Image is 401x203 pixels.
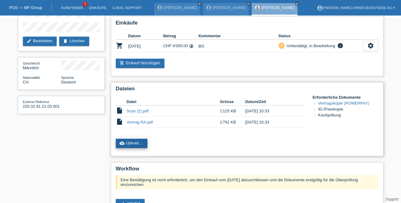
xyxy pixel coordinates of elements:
[198,32,278,40] th: Kommentar
[245,117,296,128] td: [DATE] 10:33
[116,118,123,125] i: insert_drive_file
[317,5,323,11] i: account_circle
[116,59,165,68] a: add_shopping_cartEinkauf hinzufügen
[9,5,42,10] a: POS — MF Group
[220,106,245,117] td: 1'125 KB
[318,101,369,106] a: Vertragskopie (POWERPAY)
[246,2,251,6] a: close
[110,6,145,10] a: E-Mail Support
[128,32,163,40] th: Datum
[23,80,29,84] span: Schweiz
[163,40,198,52] td: CHF 6'000.00
[261,5,294,10] a: [PERSON_NAME]
[116,86,378,95] h2: Dateien
[23,99,61,109] div: 220.32.41.21.03.001
[313,95,378,100] h4: Erforderliche Dokumente
[278,32,363,40] th: Status
[318,113,378,119] li: Kaufquittung
[120,141,124,146] i: cloud_upload
[220,117,245,128] td: 1'791 KB
[120,61,124,65] i: add_shopping_cart
[295,2,299,6] a: close
[127,109,149,113] a: Scan (2).pdf
[245,106,296,117] td: [DATE] 10:33
[23,100,50,104] span: Externe Referenz
[58,6,86,10] a: Kund*innen
[163,32,198,40] th: Betrag
[59,37,89,46] a: deleteLöschen
[116,139,148,148] a: cloud_uploadUpload ...
[164,5,197,10] a: [PERSON_NAME]
[116,175,378,189] div: Eine Bestätigung ist noch erforderlich, um den Einkauf vom [DATE] abzuschliessen und die Dokument...
[23,61,61,70] div: Männlich
[23,76,40,79] span: Nationalität
[116,166,378,175] h2: Workflow
[198,2,202,6] a: close
[279,43,284,47] i: priority_high
[198,2,201,5] i: close
[83,2,88,7] span: 1
[245,98,296,106] th: Datum/Zeit
[220,98,245,106] th: Grösse
[386,197,399,201] a: Support
[127,98,220,106] th: Datei
[337,43,344,49] i: info
[61,76,74,79] span: Sprache
[116,20,378,29] h2: Einkäufe
[27,38,32,43] i: edit
[127,120,153,124] a: Vertrag RA.pdf
[189,44,194,48] i: Fixe Raten (24 Raten)
[23,61,40,65] span: Geschlecht
[61,80,76,84] span: Deutsch
[367,42,374,49] i: settings
[23,37,57,46] a: editBearbeiten
[86,6,109,10] a: Einkäufe
[63,38,68,43] i: delete
[247,2,250,5] i: close
[213,5,246,10] a: [PERSON_NAME]
[198,40,278,52] td: BG
[116,42,123,49] i: POSP00026888
[128,40,163,52] td: [DATE]
[296,2,299,5] i: close
[318,107,378,113] li: ID-/Passkopie
[314,6,398,10] a: account_circle[PERSON_NAME] Uhren Bijouterie AG ▾
[116,107,123,114] i: insert_drive_file
[285,43,335,49] div: Unbestätigt, in Bearbeitung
